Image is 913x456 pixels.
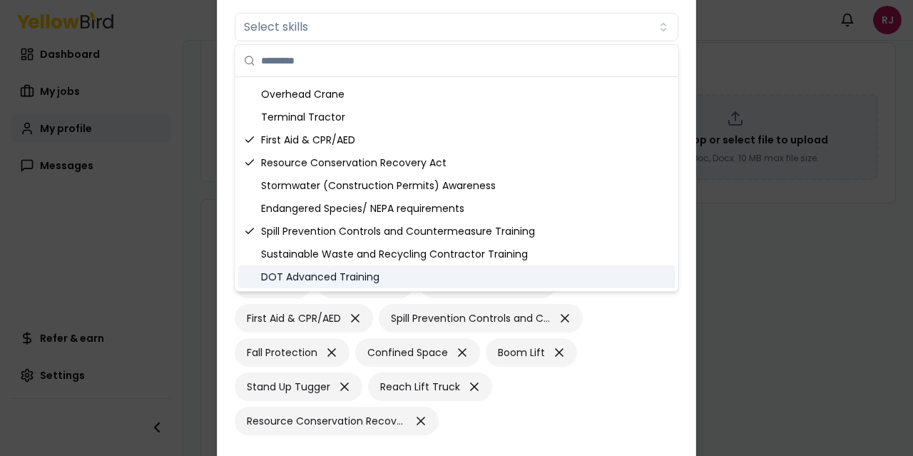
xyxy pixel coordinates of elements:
[247,311,341,325] span: First Aid & CPR/AED
[238,243,675,265] div: Sustainable Waste and Recycling Contractor Training
[486,338,577,367] div: Boom Lift
[235,304,373,333] div: First Aid & CPR/AED
[247,380,330,394] span: Stand Up Tugger
[247,414,407,428] span: Resource Conservation Recovery Act
[235,13,678,41] button: Select skills
[238,174,675,197] div: Stormwater (Construction Permits) Awareness
[238,128,675,151] div: First Aid & CPR/AED
[238,83,675,106] div: Overhead Crane
[498,345,545,360] span: Boom Lift
[235,407,439,435] div: Resource Conservation Recovery Act
[238,220,675,243] div: Spill Prevention Controls and Countermeasure Training
[367,345,448,360] span: Confined Space
[235,373,362,401] div: Stand Up Tugger
[238,106,675,128] div: Terminal Tractor
[235,77,678,291] div: Suggestions
[235,338,350,367] div: Fall Protection
[380,380,460,394] span: Reach Lift Truck
[379,304,583,333] div: Spill Prevention Controls and Countermeasure Training
[368,373,492,401] div: Reach Lift Truck
[391,311,551,325] span: Spill Prevention Controls and Countermeasure Training
[238,151,675,174] div: Resource Conservation Recovery Act
[238,197,675,220] div: Endangered Species/ NEPA requirements
[247,345,317,360] span: Fall Protection
[238,265,675,288] div: DOT Advanced Training
[355,338,480,367] div: Confined Space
